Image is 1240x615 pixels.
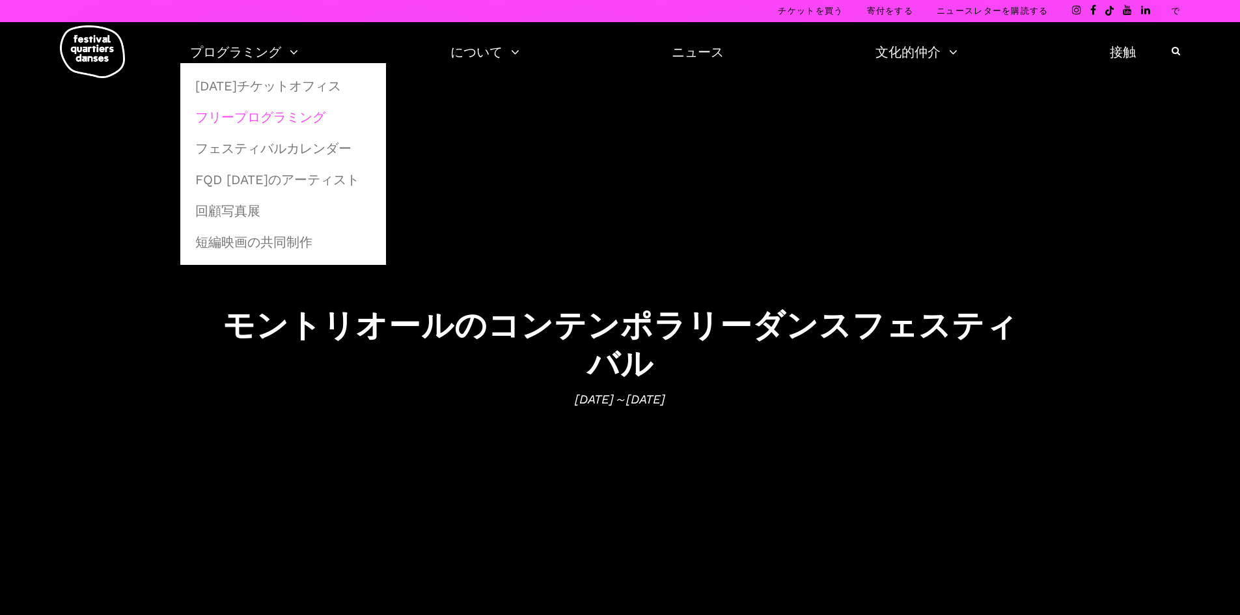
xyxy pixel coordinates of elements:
a: プログラミング [190,41,298,63]
a: で [1171,6,1180,16]
a: 寄付をする [867,6,914,16]
font: について [450,44,503,60]
a: 接触 [1110,41,1136,63]
a: について [450,41,519,63]
font: FQD [DATE]のアーティスト [195,172,359,187]
font: 短編映画の共同制作 [195,234,312,250]
a: 回顧写真展 [187,196,379,226]
a: ニュースレターを購読する [937,6,1049,16]
a: フェスティバルカレンダー [187,133,379,163]
font: [DATE]チケットオフィス [195,78,341,94]
a: [DATE]チケットオフィス [187,71,379,101]
a: 文化的仲介 [875,41,958,63]
a: FQD [DATE]のアーティスト [187,165,379,195]
font: ニュース [672,44,724,60]
a: ニュース [672,41,724,63]
font: 接触 [1110,44,1136,60]
font: 文化的仲介 [875,44,941,60]
a: 短編映画の共同制作 [187,227,379,257]
font: プログラミング [190,44,281,60]
a: フリープログラミング [187,102,379,132]
font: [DATE]～[DATE] [575,392,665,407]
font: 回顧写真展 [195,203,260,219]
font: フリープログラミング [195,109,325,125]
a: チケットを買う [778,6,843,16]
font: モントリオールのコンテンポラリーダンスフェスティバル [223,307,1018,383]
font: フェスティバルカレンダー [195,141,351,156]
img: ロゴ-fqd-med [60,25,125,78]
